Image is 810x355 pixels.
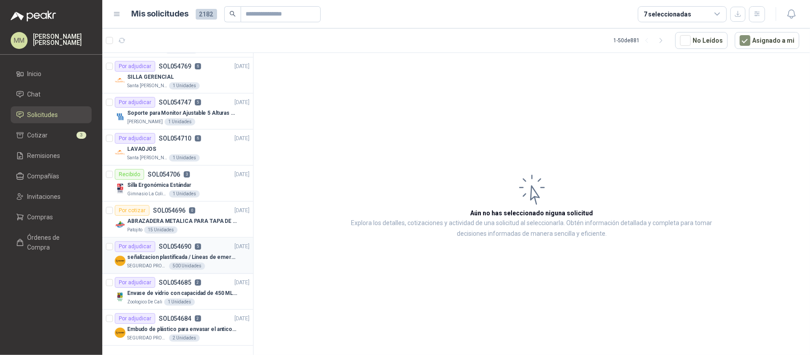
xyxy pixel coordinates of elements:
p: [DATE] [234,206,250,215]
p: [PERSON_NAME] [127,118,163,125]
p: SOL054684 [159,315,191,322]
div: Por adjudicar [115,97,155,108]
div: Por adjudicar [115,61,155,72]
a: Cotizar3 [11,127,92,144]
p: Zoologico De Cali [127,299,162,306]
p: 5 [195,99,201,105]
p: [PERSON_NAME] [PERSON_NAME] [33,33,92,46]
a: Por adjudicarSOL0546842[DATE] Company LogoEmbudo de plástico para envasar el anticorrosivo / lubr... [102,310,253,346]
div: Por adjudicar [115,133,155,144]
a: Compañías [11,168,92,185]
p: SILLA GERENCIAL [127,73,174,81]
div: 1 Unidades [169,82,200,89]
div: 1 Unidades [169,154,200,161]
p: Santa [PERSON_NAME] [127,154,167,161]
p: 3 [184,171,190,177]
a: Compras [11,209,92,226]
p: [DATE] [234,278,250,287]
span: Compañías [28,171,60,181]
p: Envase de vidrio con capacidad de 450 ML – 9X8X8 CM Caja x 12 unidades [127,289,238,298]
span: 3 [77,132,86,139]
div: Por cotizar [115,205,149,216]
span: Solicitudes [28,110,58,120]
div: Recibido [115,169,144,180]
p: [DATE] [234,170,250,179]
div: 1 Unidades [164,299,195,306]
button: No Leídos [675,32,728,49]
span: Compras [28,212,53,222]
a: Por adjudicarSOL0547475[DATE] Company LogoSoporte para Monitor Ajustable 5 Alturas Mini[PERSON_NA... [102,93,253,129]
p: LAVAOJOS [127,145,156,153]
p: SOL054710 [159,135,191,141]
div: Por adjudicar [115,313,155,324]
p: 2 [195,279,201,286]
a: Por adjudicarSOL0546852[DATE] Company LogoEnvase de vidrio con capacidad de 450 ML – 9X8X8 CM Caj... [102,274,253,310]
p: SEGURIDAD PROVISER LTDA [127,262,167,270]
a: Por adjudicarSOL0547696[DATE] Company LogoSILLA GERENCIALSanta [PERSON_NAME]1 Unidades [102,57,253,93]
p: ABRAZADERA METALICA PARA TAPA DE TAMBOR DE PLASTICO DE 50 LT [127,217,238,226]
p: Explora los detalles, cotizaciones y actividad de una solicitud al seleccionarla. Obtén informaci... [343,218,721,239]
span: Cotizar [28,130,48,140]
p: 6 [195,135,201,141]
img: Company Logo [115,75,125,86]
p: SOL054690 [159,243,191,250]
p: 2 [195,315,201,322]
p: [DATE] [234,98,250,107]
p: Santa [PERSON_NAME] [127,82,167,89]
div: 15 Unidades [144,226,177,234]
img: Company Logo [115,183,125,194]
p: Patojito [127,226,142,234]
span: Inicio [28,69,42,79]
p: SOL054747 [159,99,191,105]
p: Embudo de plástico para envasar el anticorrosivo / lubricante [127,325,238,334]
div: 1 Unidades [169,190,200,198]
a: RecibidoSOL0547063[DATE] Company LogoSilla Ergonómica EstándarGimnasio La Colina1 Unidades [102,165,253,202]
p: 5 [195,243,201,250]
span: Invitaciones [28,192,61,202]
img: Company Logo [115,111,125,122]
p: SOL054769 [159,63,191,69]
div: 1 - 50 de 881 [613,33,668,48]
div: 500 Unidades [169,262,205,270]
p: [DATE] [234,134,250,143]
div: 2 Unidades [169,335,200,342]
p: [DATE] [234,315,250,323]
p: 0 [189,207,195,214]
p: SEGURIDAD PROVISER LTDA [127,335,167,342]
img: Company Logo [115,255,125,266]
a: Solicitudes [11,106,92,123]
span: 2182 [196,9,217,20]
div: Por adjudicar [115,241,155,252]
div: MM [11,32,28,49]
a: Invitaciones [11,188,92,205]
p: SOL054706 [148,171,180,177]
a: Remisiones [11,147,92,164]
img: Company Logo [115,219,125,230]
a: Por adjudicarSOL0546905[DATE] Company Logoseñalizacion plastificada / Líneas de emergenciaSEGURID... [102,238,253,274]
span: search [230,11,236,17]
img: Company Logo [115,291,125,302]
p: señalizacion plastificada / Líneas de emergencia [127,253,238,262]
p: Gimnasio La Colina [127,190,167,198]
p: [DATE] [234,62,250,71]
h1: Mis solicitudes [132,8,189,20]
img: Logo peakr [11,11,56,21]
p: Soporte para Monitor Ajustable 5 Alturas Mini [127,109,238,117]
p: Silla Ergonómica Estándar [127,181,191,190]
h3: Aún no has seleccionado niguna solicitud [471,208,593,218]
a: Chat [11,86,92,103]
span: Órdenes de Compra [28,233,83,252]
a: Inicio [11,65,92,82]
p: 6 [195,63,201,69]
div: 7 seleccionadas [644,9,691,19]
a: Órdenes de Compra [11,229,92,256]
div: Por adjudicar [115,277,155,288]
div: 1 Unidades [165,118,195,125]
span: Remisiones [28,151,60,161]
p: [DATE] [234,242,250,251]
p: SOL054696 [153,207,185,214]
img: Company Logo [115,327,125,338]
img: Company Logo [115,147,125,158]
span: Chat [28,89,41,99]
a: Por adjudicarSOL0547106[DATE] Company LogoLAVAOJOSSanta [PERSON_NAME]1 Unidades [102,129,253,165]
